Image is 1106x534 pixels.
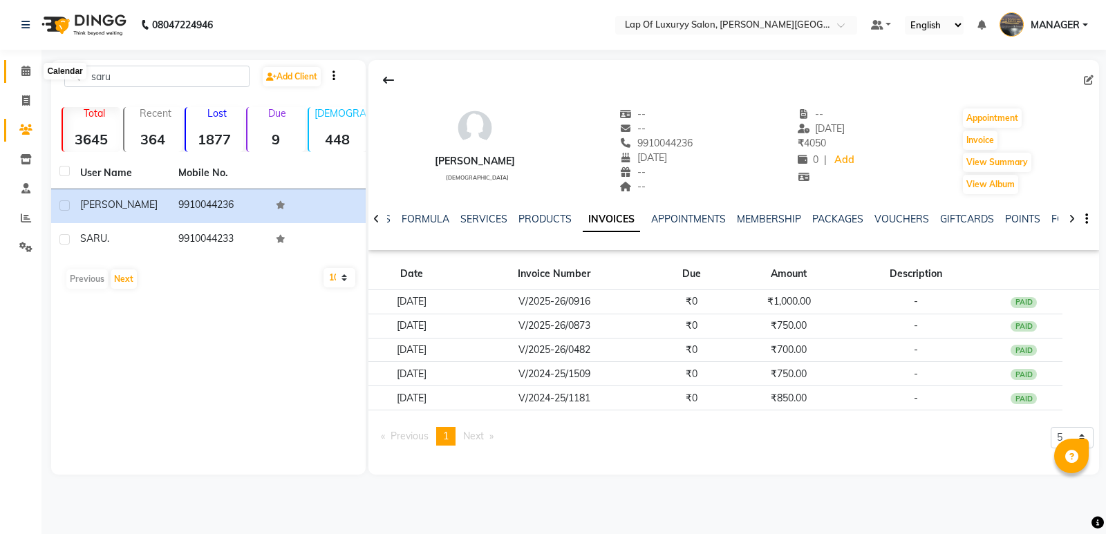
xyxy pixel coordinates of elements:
[963,131,997,150] button: Invoice
[653,362,731,386] td: ₹0
[309,131,366,148] strong: 448
[620,108,646,120] span: --
[653,338,731,362] td: ₹0
[620,151,668,164] span: [DATE]
[812,213,863,225] a: PACKAGES
[1005,213,1040,225] a: POINTS
[263,67,321,86] a: Add Client
[463,430,484,442] span: Next
[391,430,429,442] span: Previous
[456,258,653,290] th: Invoice Number
[731,314,847,338] td: ₹750.00
[798,108,824,120] span: --
[1011,393,1037,404] div: PAID
[620,122,646,135] span: --
[1031,18,1080,32] span: MANAGER
[44,63,86,79] div: Calendar
[653,258,731,290] th: Due
[35,6,130,44] img: logo
[402,213,449,225] a: FORMULA
[454,107,496,149] img: avatar
[620,137,693,149] span: 9910044236
[170,158,268,189] th: Mobile No.
[914,319,918,332] span: -
[1011,369,1037,380] div: PAID
[874,213,929,225] a: VOUCHERS
[374,67,403,93] div: Back to Client
[798,122,845,135] span: [DATE]
[1051,213,1086,225] a: FORMS
[731,338,847,362] td: ₹700.00
[170,189,268,223] td: 9910044236
[64,66,250,87] input: Search by Name/Mobile/Email/Code
[368,362,456,386] td: [DATE]
[247,131,305,148] strong: 9
[80,198,158,211] span: [PERSON_NAME]
[63,131,120,148] strong: 3645
[832,151,856,170] a: Add
[456,338,653,362] td: V/2025-26/0482
[914,295,918,307] span: -
[1011,321,1037,332] div: PAID
[620,180,646,193] span: --
[186,131,243,148] strong: 1877
[940,213,994,225] a: GIFTCARDS
[111,269,137,289] button: Next
[847,258,985,290] th: Description
[446,174,509,181] span: [DEMOGRAPHIC_DATA]
[368,314,456,338] td: [DATE]
[107,232,109,245] span: .
[731,362,847,386] td: ₹750.00
[68,107,120,120] p: Total
[124,131,182,148] strong: 364
[130,107,182,120] p: Recent
[583,207,640,232] a: INVOICES
[456,290,653,314] td: V/2025-26/0916
[456,386,653,410] td: V/2024-25/1181
[653,314,731,338] td: ₹0
[731,290,847,314] td: ₹1,000.00
[170,223,268,257] td: 9910044233
[914,343,918,356] span: -
[798,153,818,166] span: 0
[250,107,305,120] p: Due
[460,213,507,225] a: SERVICES
[653,290,731,314] td: ₹0
[315,107,366,120] p: [DEMOGRAPHIC_DATA]
[152,6,213,44] b: 08047224946
[368,386,456,410] td: [DATE]
[798,137,804,149] span: ₹
[963,108,1022,128] button: Appointment
[731,258,847,290] th: Amount
[737,213,801,225] a: MEMBERSHIP
[914,368,918,380] span: -
[824,153,827,167] span: |
[651,213,726,225] a: APPOINTMENTS
[80,232,107,245] span: SARU
[368,290,456,314] td: [DATE]
[1011,297,1037,308] div: PAID
[1011,345,1037,356] div: PAID
[443,430,449,442] span: 1
[368,338,456,362] td: [DATE]
[653,386,731,410] td: ₹0
[456,362,653,386] td: V/2024-25/1509
[72,158,170,189] th: User Name
[963,175,1018,194] button: View Album
[731,386,847,410] td: ₹850.00
[798,137,826,149] span: 4050
[368,258,456,290] th: Date
[435,154,515,169] div: [PERSON_NAME]
[914,392,918,404] span: -
[620,166,646,178] span: --
[963,153,1031,172] button: View Summary
[1000,12,1024,37] img: MANAGER
[456,314,653,338] td: V/2025-26/0873
[374,427,501,446] nav: Pagination
[518,213,572,225] a: PRODUCTS
[191,107,243,120] p: Lost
